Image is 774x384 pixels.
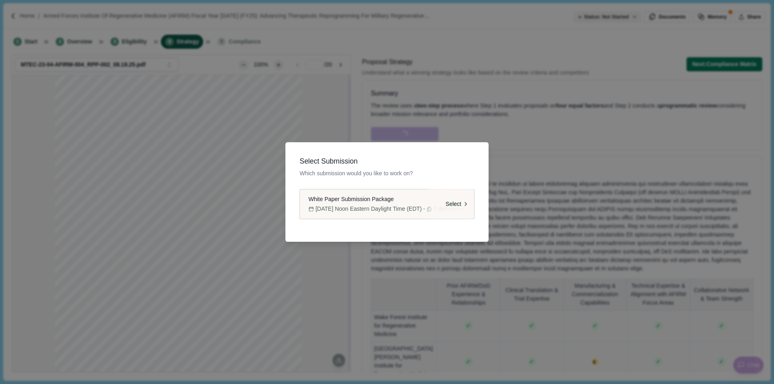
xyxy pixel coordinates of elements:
[308,195,394,203] span: White Paper Submission Package
[300,189,474,220] button: White Paper Submission Package[DATE] Noon Eastern Daylight Time (EDT)-7 deliverablesSelect
[316,205,422,213] span: [DATE] Noon Eastern Daylight Time (EDT)
[300,169,474,178] span: Which submission would you like to work on?
[445,200,461,208] span: Select
[300,156,474,166] span: Select Submission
